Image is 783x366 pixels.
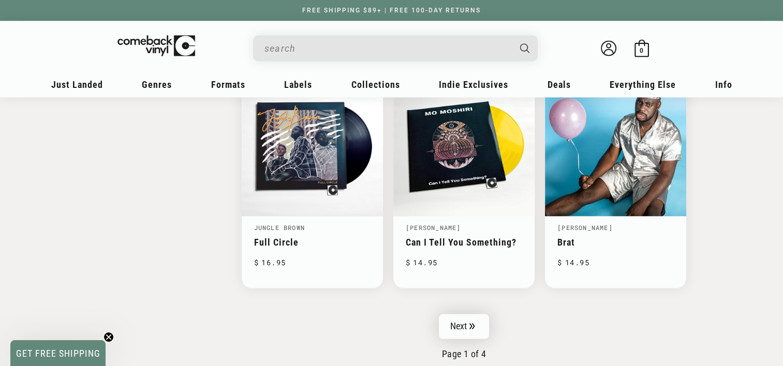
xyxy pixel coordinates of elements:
[557,237,674,248] a: Brat
[104,332,114,342] button: Close teaser
[284,79,312,90] span: Labels
[292,7,491,14] a: FREE SHIPPING $89+ | FREE 100-DAY RETURNS
[640,47,643,54] span: 0
[264,38,510,59] input: When autocomplete results are available use up and down arrows to review and enter to select
[351,79,400,90] span: Collections
[715,79,732,90] span: Info
[439,314,490,339] a: Next
[610,79,676,90] span: Everything Else
[242,348,687,359] p: Page 1 of 4
[242,314,687,359] nav: Pagination
[254,223,305,232] a: Jungle Brown
[406,223,461,232] a: [PERSON_NAME]
[211,79,245,90] span: Formats
[16,348,100,359] span: GET FREE SHIPPING
[253,35,538,61] div: Search
[548,79,571,90] span: Deals
[10,340,106,366] div: GET FREE SHIPPINGClose teaser
[51,79,103,90] span: Just Landed
[439,79,508,90] span: Indie Exclusives
[142,79,172,90] span: Genres
[511,35,539,61] button: Search
[557,223,613,232] a: [PERSON_NAME]
[254,237,371,248] a: Full Circle
[406,237,522,248] a: Can I Tell You Something?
